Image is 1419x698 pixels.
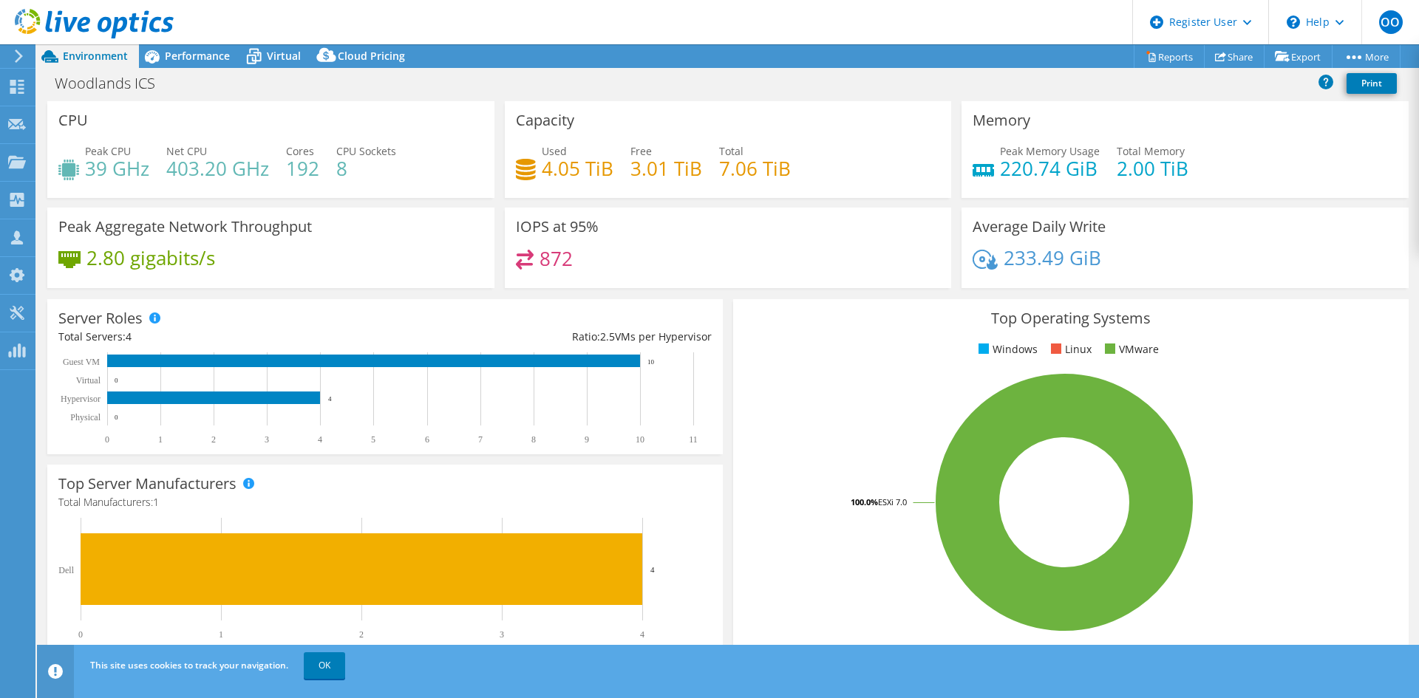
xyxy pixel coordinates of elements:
h3: Server Roles [58,310,143,326]
a: Print [1347,73,1397,94]
span: Peak Memory Usage [1000,144,1100,158]
text: 0 [105,434,109,445]
a: Share [1204,45,1265,68]
svg: \n [1287,16,1300,29]
span: Cloud Pricing [338,49,405,63]
h4: 3.01 TiB [630,160,702,177]
text: 8 [531,434,536,445]
h3: Memory [973,112,1030,129]
text: 10 [636,434,644,445]
h3: Top Server Manufacturers [58,476,236,492]
h4: 8 [336,160,396,177]
span: Performance [165,49,230,63]
text: 5 [371,434,375,445]
text: 0 [115,377,118,384]
text: 4 [650,565,655,574]
h4: 2.00 TiB [1117,160,1188,177]
span: Peak CPU [85,144,131,158]
text: 10 [647,358,655,366]
span: Net CPU [166,144,207,158]
tspan: 100.0% [851,496,878,507]
span: Cores [286,144,314,158]
h4: 233.49 GiB [1004,250,1101,266]
text: 1 [219,629,223,640]
div: Total Servers: [58,329,385,345]
text: Virtual [76,375,101,386]
a: Export [1264,45,1333,68]
a: OK [304,652,345,679]
text: 7 [478,434,483,445]
span: Virtual [267,49,301,63]
h3: CPU [58,112,88,129]
li: Windows [975,341,1038,357]
h4: 4.05 TiB [542,160,613,177]
text: Hypervisor [61,394,101,404]
a: More [1332,45,1401,68]
text: Guest VM [63,357,100,367]
text: 4 [328,395,332,403]
span: 2.5 [600,329,615,343]
span: CPU Sockets [336,144,396,158]
tspan: ESXi 7.0 [878,496,907,507]
h3: Top Operating Systems [744,310,1398,326]
text: 3 [500,629,504,640]
h4: 220.74 GiB [1000,160,1100,177]
span: Used [542,144,567,158]
text: 3 [265,434,269,445]
div: Ratio: VMs per Hypervisor [385,329,712,345]
text: 1 [158,434,163,445]
span: Total Memory [1117,144,1185,158]
span: Environment [63,49,128,63]
a: Reports [1134,45,1205,68]
h4: 39 GHz [85,160,149,177]
span: Free [630,144,652,158]
text: 6 [425,434,429,445]
text: 0 [115,414,118,421]
text: 4 [640,629,644,640]
h3: Average Daily Write [973,219,1106,235]
text: 0 [78,629,83,640]
text: 2 [359,629,364,640]
text: 9 [585,434,589,445]
span: 1 [153,495,159,509]
h4: 403.20 GHz [166,160,269,177]
h3: IOPS at 95% [516,219,599,235]
text: Dell [58,565,74,575]
li: VMware [1101,341,1159,357]
h4: 192 [286,160,319,177]
span: This site uses cookies to track your navigation. [90,659,288,671]
li: Linux [1047,341,1092,357]
text: 2 [211,434,216,445]
h4: 7.06 TiB [719,160,791,177]
text: 4 [318,434,322,445]
text: 11 [689,434,698,445]
span: 4 [126,329,132,343]
h3: Peak Aggregate Network Throughput [58,219,312,235]
text: Physical [70,412,101,422]
h4: 2.80 gigabits/s [86,250,215,266]
span: Total [719,144,743,158]
h3: Capacity [516,112,574,129]
h4: Total Manufacturers: [58,494,712,510]
h1: Woodlands ICS [48,75,178,92]
span: OO [1379,10,1403,34]
h4: 872 [540,250,573,267]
